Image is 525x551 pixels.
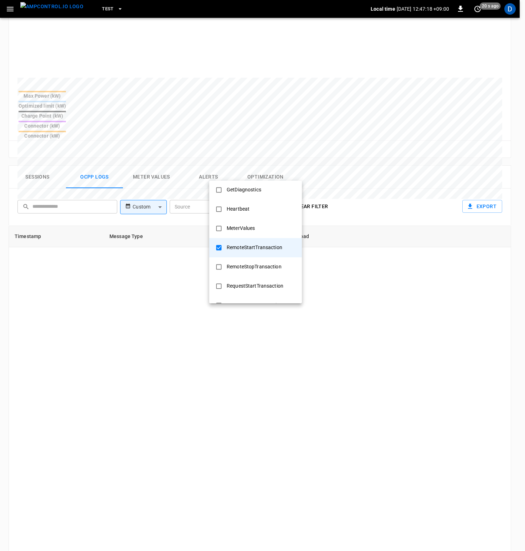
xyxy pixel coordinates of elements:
div: Heartbeat [222,202,254,216]
div: GetDiagnostics [222,183,266,196]
div: RequestStopTransaction [222,299,287,312]
div: RemoteStopTransaction [222,260,286,273]
div: RequestStartTransaction [222,279,288,293]
div: RemoteStartTransaction [222,241,287,254]
div: MeterValues [222,222,259,235]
